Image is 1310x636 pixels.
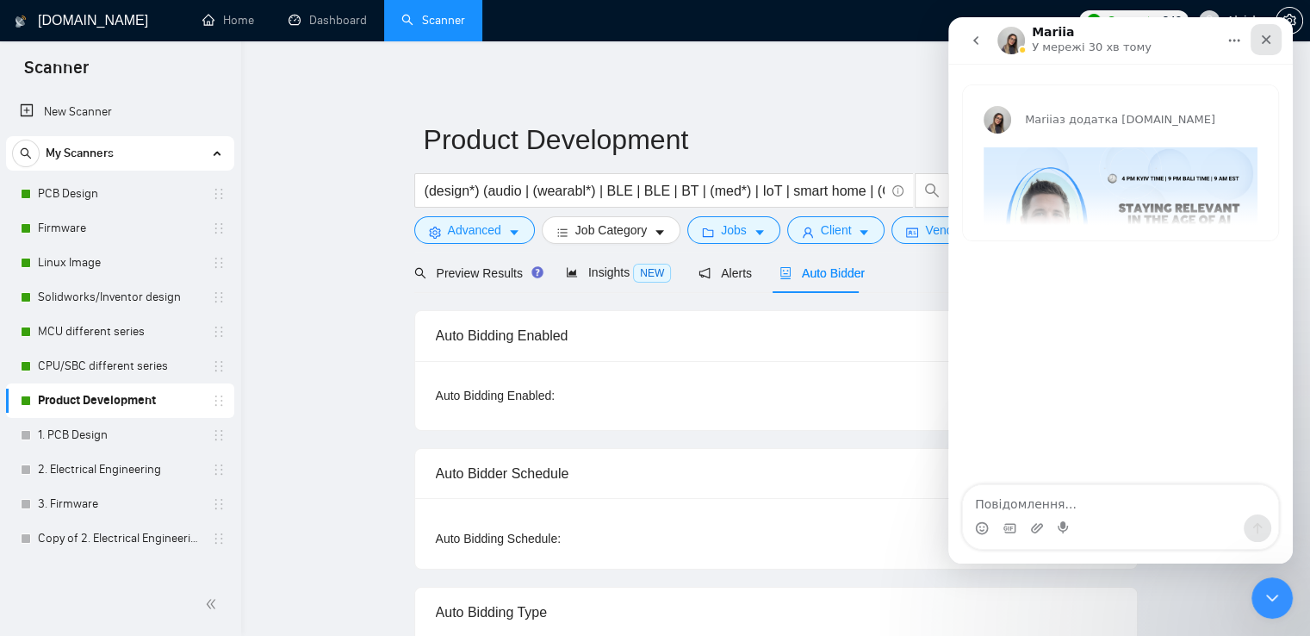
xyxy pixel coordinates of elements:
a: MCU different series [38,315,202,349]
div: Tooltip anchor [530,265,545,280]
span: Client [821,221,852,240]
span: search [916,183,948,198]
span: holder [212,394,226,408]
span: Advanced [448,221,501,240]
span: holder [212,187,226,201]
div: Auto Bidding Enabled: [436,386,662,405]
li: My Scanners [6,136,234,556]
span: holder [212,463,226,477]
a: New Scanner [20,95,220,129]
span: Connects: [1107,11,1158,30]
div: Auto Bidding Schedule: [436,529,662,548]
div: Auto Bidding Enabled [436,311,1116,360]
span: caret-down [654,226,666,239]
span: setting [1276,14,1302,28]
button: barsJob Categorycaret-down [542,216,680,244]
a: Product Development [38,383,202,418]
span: caret-down [754,226,766,239]
li: New Scanner [6,95,234,129]
a: searchScanner [401,13,465,28]
input: Search Freelance Jobs... [425,180,885,202]
span: holder [212,290,226,304]
span: Preview Results [414,266,538,280]
iframe: Intercom live chat [948,17,1293,564]
span: caret-down [508,226,520,239]
span: search [414,267,426,279]
a: dashboardDashboard [289,13,367,28]
span: search [13,147,39,159]
a: Copy of 2. Electrical Engineering [38,521,202,556]
span: Jobs [721,221,747,240]
button: search [915,173,949,208]
span: Auto Bidder [779,266,865,280]
span: NEW [633,264,671,283]
span: user [1203,15,1215,27]
span: 840 [1162,11,1181,30]
span: setting [429,226,441,239]
button: settingAdvancedcaret-down [414,216,535,244]
span: Job Category [575,221,647,240]
span: Vendor [925,221,963,240]
a: homeHome [202,13,254,28]
img: upwork-logo.png [1087,14,1101,28]
span: area-chart [566,266,578,278]
span: double-left [205,595,222,613]
div: Auto Bidder Schedule [436,449,1116,498]
span: holder [212,325,226,339]
span: My Scanners [46,136,114,171]
span: idcard [906,226,918,239]
span: holder [212,221,226,235]
a: PCB Design [38,177,202,211]
span: bars [556,226,568,239]
a: Solidworks/Inventor design [38,280,202,315]
span: holder [212,497,226,511]
button: folderJobscaret-down [687,216,780,244]
a: 1. PCB Design [38,418,202,452]
span: caret-down [858,226,870,239]
a: Linux Image [38,246,202,280]
span: robot [779,267,792,279]
input: Scanner name... [424,118,1102,161]
a: Firmware [38,211,202,246]
button: setting [1276,7,1303,34]
span: Scanner [10,55,102,91]
img: logo [15,8,27,35]
a: 3. Firmware [38,487,202,521]
button: idcardVendorcaret-down [891,216,996,244]
span: holder [212,428,226,442]
span: holder [212,359,226,373]
a: CPU/SBC different series [38,349,202,383]
span: Alerts [698,266,752,280]
button: search [12,140,40,167]
button: userClientcaret-down [787,216,885,244]
span: holder [212,532,226,546]
span: user [802,226,814,239]
span: folder [702,226,714,239]
span: notification [698,267,711,279]
iframe: Intercom live chat [1251,577,1293,619]
a: 2. Electrical Engineering [38,452,202,487]
span: info-circle [892,185,903,196]
a: setting [1276,14,1303,28]
span: Insights [566,265,671,279]
span: holder [212,256,226,270]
